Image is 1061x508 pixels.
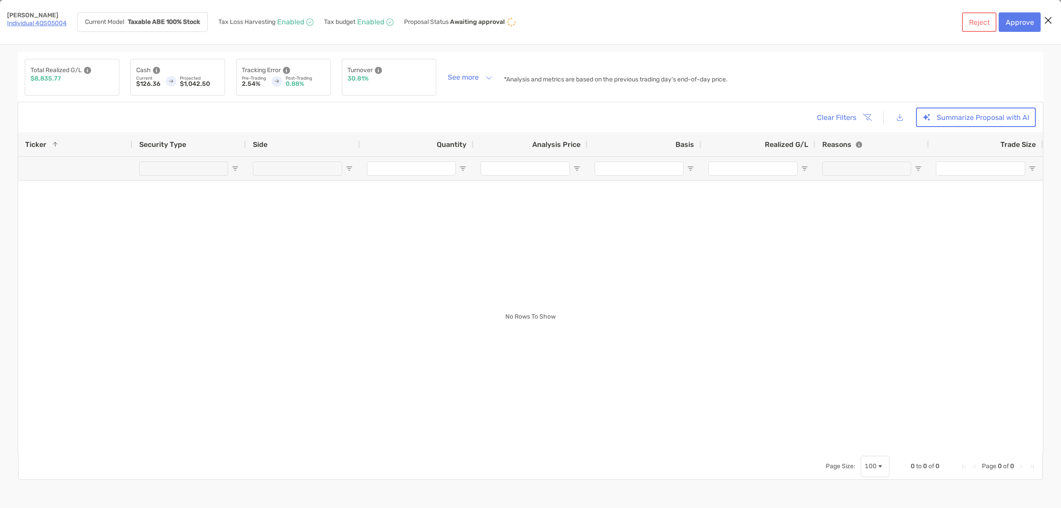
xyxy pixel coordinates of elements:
div: 100 [865,462,877,470]
p: Tax Loss Harvesting [218,19,275,25]
span: of [1003,462,1009,470]
input: Quantity Filter Input [367,162,456,176]
button: Open Filter Menu [232,165,239,172]
p: $8,835.77 [31,76,61,82]
button: Clear Filters [810,108,877,127]
span: Side [253,140,267,149]
p: Turnover [347,65,373,76]
p: Pre-Trading [242,76,266,81]
span: Page [982,462,996,470]
div: Reasons [822,140,862,149]
button: Open Filter Menu [573,165,580,172]
p: Enabled [277,19,305,25]
p: $126.36 [136,81,160,87]
span: 0 [1010,462,1014,470]
button: Open Filter Menu [346,165,353,172]
div: Last Page [1028,463,1035,470]
span: of [928,462,934,470]
a: Individual 4QS05004 [7,19,67,27]
button: Open Filter Menu [801,165,808,172]
span: Security Type [139,140,186,149]
div: Next Page [1018,463,1025,470]
p: Post-Trading [286,76,325,81]
strong: Taxable ABE 100% Stock [128,18,200,26]
span: Ticker [25,140,46,149]
span: Realized G/L [765,140,808,149]
p: [PERSON_NAME] [7,12,67,19]
button: Close modal [1042,14,1055,27]
p: 0.88% [286,81,325,87]
p: Total Realized G/L [31,65,82,76]
div: First Page [961,463,968,470]
span: 0 [911,462,915,470]
span: 0 [923,462,927,470]
button: Open Filter Menu [687,165,694,172]
span: to [916,462,922,470]
p: Projected [180,76,219,81]
p: *Analysis and metrics are based on the previous trading day's end-of-day price. [504,77,728,83]
span: 0 [998,462,1002,470]
p: Current [136,76,160,81]
span: 0 [935,462,939,470]
div: Page Size: [826,462,855,470]
input: Basis Filter Input [595,162,683,176]
p: $1,042.50 [180,81,219,87]
button: Open Filter Menu [459,165,466,172]
button: Reject [962,12,996,32]
p: Awaiting approval [450,19,505,26]
input: Analysis Price Filter Input [481,162,570,176]
button: Approve [999,12,1041,32]
span: Analysis Price [532,140,580,149]
img: icon status [506,17,517,27]
button: Open Filter Menu [1029,165,1036,172]
span: Trade Size [1000,140,1036,149]
p: Tax budget [324,19,355,25]
input: Realized G/L Filter Input [708,162,798,176]
p: Cash [136,65,151,76]
button: Open Filter Menu [915,165,922,172]
p: Tracking Error [242,65,281,76]
span: Quantity [437,140,466,149]
button: Summarize Proposal with AI [916,108,1036,127]
p: 30.81% [347,76,369,82]
div: Previous Page [971,463,978,470]
input: Trade Size Filter Input [936,162,1025,176]
div: Page Size [861,456,889,477]
p: Current Model [85,19,124,25]
p: Enabled [357,19,385,25]
button: See more [441,69,500,85]
span: Basis [676,140,694,149]
p: Proposal Status [404,19,449,26]
p: 2.54% [242,81,266,87]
